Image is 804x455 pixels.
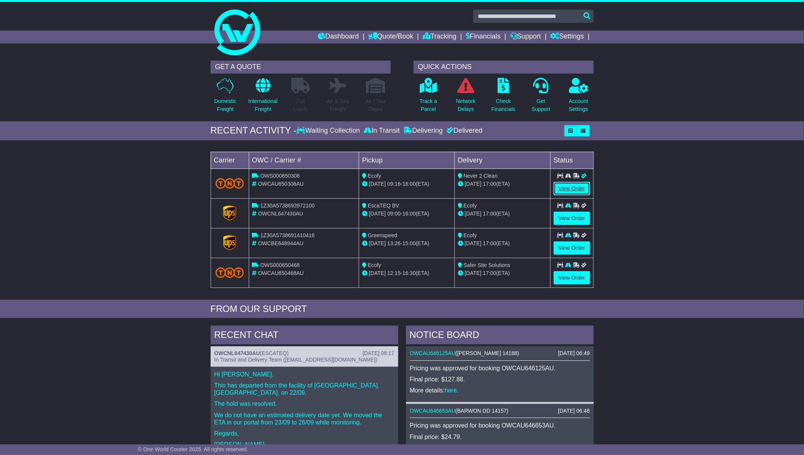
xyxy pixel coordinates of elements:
a: GetSupport [531,77,551,117]
a: Quote/Book [368,31,413,43]
a: OWCAU646125AU [410,350,456,356]
span: OWCAU650308AU [258,181,304,187]
span: OWCBE648944AU [258,240,303,246]
span: Greenspeed [368,232,397,238]
span: [DATE] [369,270,386,276]
span: 16:30 [403,270,416,276]
img: TNT_Domestic.png [216,178,244,188]
a: Track aParcel [419,77,438,117]
div: In Transit [362,127,402,135]
p: This has departed from the facility of [GEOGRAPHIC_DATA], [GEOGRAPHIC_DATA], on 22/09. [214,382,395,396]
p: Account Settings [569,97,588,113]
span: In Transit and Delivery Team ([EMAIL_ADDRESS][DOMAIN_NAME]) [214,357,378,363]
a: InternationalFreight [248,77,278,117]
a: CheckFinancials [491,77,516,117]
img: GetCarrierServiceLogo [223,206,236,221]
p: Full Loads [291,97,310,113]
span: 16:00 [403,181,416,187]
span: [DATE] [369,240,386,246]
div: (ETA) [458,269,547,277]
p: Pricing was approved for booking OWCAU646125AU. [410,365,590,372]
span: 16:00 [403,211,416,217]
span: 17:00 [483,270,496,276]
span: OWCAU650468AU [258,270,304,276]
a: Dashboard [318,31,359,43]
p: Hi [PERSON_NAME], [214,371,395,378]
p: Get Support [532,97,550,113]
span: OWS000650308 [260,173,300,179]
span: [DATE] [465,240,482,246]
p: The hold was resolved. [214,400,395,407]
span: [DATE] [465,270,482,276]
span: EscaTEQ BV [368,203,399,209]
td: OWC / Carrier # [249,152,359,169]
p: International Freight [248,97,278,113]
div: ( ) [410,350,590,357]
span: OWCNL647430AU [258,211,303,217]
a: View Order [554,241,590,255]
a: View Order [554,271,590,285]
span: Ecofy [368,173,381,179]
p: We do not have an estimated delivery date yet. We moved the ETA in our portal from 23/09 to 26/09... [214,412,395,426]
a: OWCNL647430AU [214,350,260,356]
p: Track a Parcel [420,97,437,113]
a: Financials [466,31,501,43]
div: GET A QUOTE [211,61,391,74]
span: 17:00 [483,240,496,246]
p: More details: . [410,387,590,394]
p: Air & Sea Freight [327,97,350,113]
div: RECENT ACTIVITY - [211,125,297,136]
span: 1Z30A5738691410416 [260,232,314,238]
a: View Order [554,182,590,195]
span: 09:16 [387,181,401,187]
img: TNT_Domestic.png [216,267,244,278]
div: [DATE] 06:48 [558,408,590,414]
div: [DATE] 06:49 [558,350,590,357]
span: [PERSON_NAME] 14188 [457,350,517,356]
span: 17:00 [483,211,496,217]
a: here [445,387,457,394]
img: GetCarrierServiceLogo [223,235,236,251]
div: Waiting Collection [296,127,362,135]
span: OWS000650468 [260,262,300,268]
div: ( ) [214,350,395,357]
p: Air / Sea Depot [366,97,386,113]
a: Tracking [423,31,456,43]
span: 12:15 [387,270,401,276]
span: © One World Courier 2025. All rights reserved. [138,446,248,452]
span: [DATE] [465,181,482,187]
p: Final price: $24.79. [410,433,590,441]
td: Pickup [359,152,455,169]
span: [DATE] [465,211,482,217]
a: DomesticFreight [214,77,237,117]
span: Safer Site Solutions [464,262,511,268]
span: Never 2 Clean [464,173,498,179]
div: Delivering [402,127,445,135]
p: Pricing was approved for booking OWCAU646653AU. [410,422,590,429]
span: Ecofy [368,262,381,268]
div: [DATE] 08:17 [363,350,394,357]
p: Final price: $127.88. [410,376,590,383]
a: AccountSettings [569,77,589,117]
a: View Order [554,212,590,225]
div: - (ETA) [362,180,451,188]
div: - (ETA) [362,240,451,248]
span: BARWON DD 14157 [457,408,507,414]
span: 17:00 [483,181,496,187]
div: (ETA) [458,180,547,188]
p: Network Delays [456,97,475,113]
div: (ETA) [458,240,547,248]
div: - (ETA) [362,210,451,218]
p: [PERSON_NAME] [214,441,395,448]
td: Status [550,152,593,169]
p: Regards, [214,430,395,437]
span: [DATE] [369,181,386,187]
p: Check Financials [491,97,516,113]
div: RECENT CHAT [211,326,398,346]
div: QUICK ACTIONS [414,61,594,74]
a: OWCAU646653AU [410,408,456,414]
a: NetworkDelays [456,77,476,117]
span: Ecofy [464,232,477,238]
div: FROM OUR SUPPORT [211,304,594,315]
span: 1Z30A5738693972100 [260,203,314,209]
